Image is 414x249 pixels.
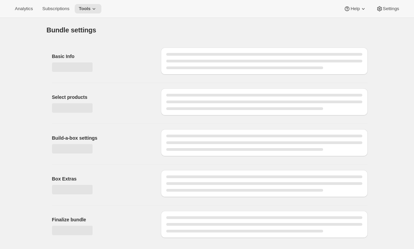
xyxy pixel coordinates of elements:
[79,6,91,11] span: Tools
[52,216,150,223] h2: Finalize bundle
[52,175,150,182] h2: Box Extras
[52,53,150,60] h2: Basic Info
[350,6,360,11] span: Help
[39,18,376,243] div: Page loading
[52,135,150,141] h2: Build-a-box settings
[15,6,33,11] span: Analytics
[383,6,399,11] span: Settings
[11,4,37,13] button: Analytics
[75,4,101,13] button: Tools
[38,4,73,13] button: Subscriptions
[47,26,96,34] h1: Bundle settings
[372,4,403,13] button: Settings
[52,94,150,101] h2: Select products
[42,6,69,11] span: Subscriptions
[340,4,370,13] button: Help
